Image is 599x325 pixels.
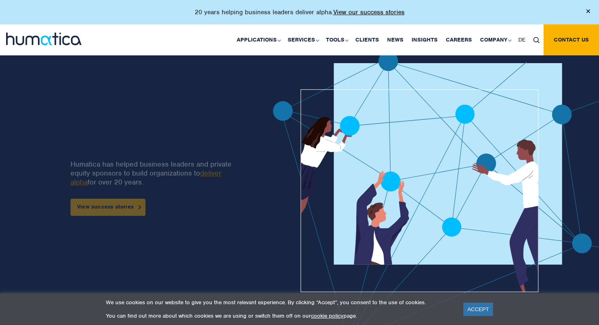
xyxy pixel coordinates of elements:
[463,303,493,316] a: ACCEPT
[195,8,405,16] p: 20 years helping business leaders deliver alpha.
[533,37,540,43] img: search_icon
[514,24,529,55] a: DE
[476,24,514,55] a: Company
[284,24,322,55] a: Services
[383,24,407,55] a: News
[351,24,383,55] a: Clients
[322,24,351,55] a: Tools
[311,312,344,319] a: cookie policy
[6,33,81,45] img: logo
[106,312,453,319] p: You can find out more about which cookies we are using or switch them off on our page.
[407,24,442,55] a: Insights
[106,299,453,306] p: We use cookies on our website to give you the most relevant experience. By clicking “Accept”, you...
[333,8,405,16] a: View our success stories
[70,160,246,187] p: Humatica has helped business leaders and private equity sponsors to build organizations to for ov...
[139,205,141,209] img: arrowicon
[233,24,284,55] a: Applications
[442,24,476,55] a: Careers
[518,36,525,43] span: DE
[70,169,221,187] a: deliver alpha
[544,24,599,55] a: Contact us
[70,199,145,216] a: View success stories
